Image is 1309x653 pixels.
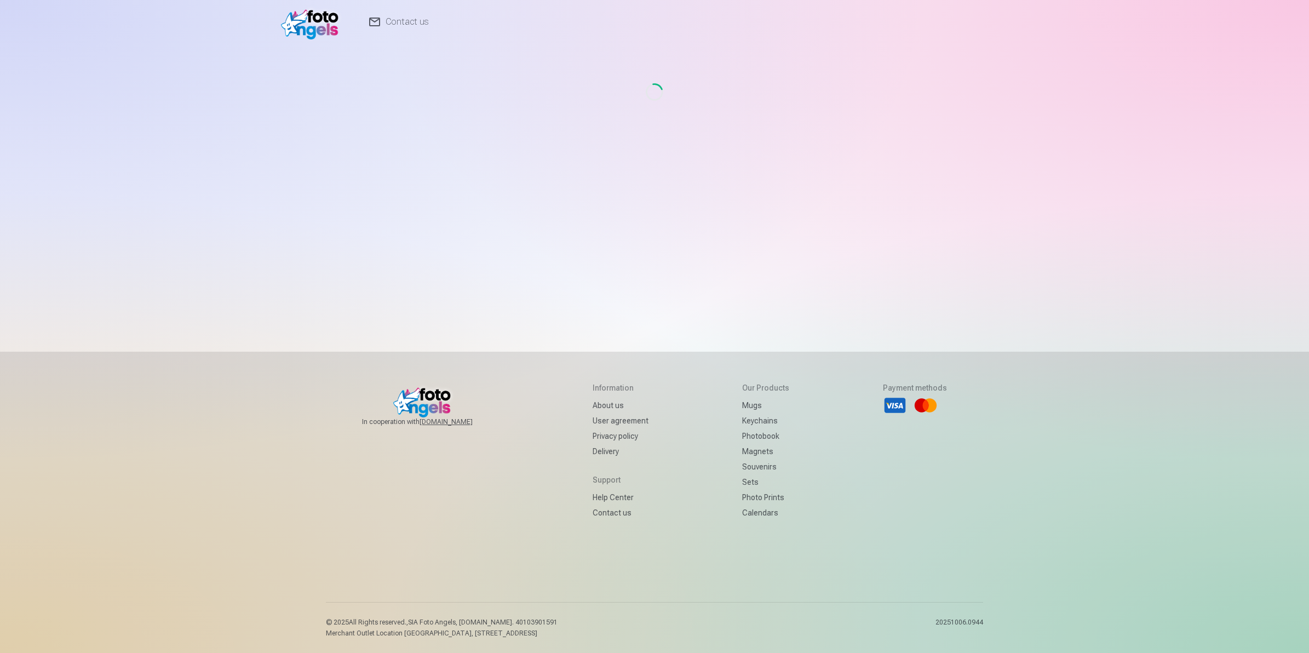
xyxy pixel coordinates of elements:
a: Contact us [593,505,648,520]
h5: Payment methods [883,382,947,393]
h5: Support [593,474,648,485]
img: /v1 [281,4,344,39]
a: About us [593,398,648,413]
a: Souvenirs [742,459,789,474]
a: Sets [742,474,789,490]
span: SIA Foto Angels, [DOMAIN_NAME]. 40103901591 [408,618,558,626]
h5: Information [593,382,648,393]
p: Merchant Outlet Location [GEOGRAPHIC_DATA], [STREET_ADDRESS] [326,629,558,638]
a: Mugs [742,398,789,413]
a: Photobook [742,428,789,444]
p: 20251006.0944 [935,618,983,638]
a: Keychains [742,413,789,428]
p: © 2025 All Rights reserved. , [326,618,558,627]
span: In cooperation with [362,417,499,426]
li: Mastercard [914,393,938,417]
h5: Our products [742,382,789,393]
a: Calendars [742,505,789,520]
a: Photo prints [742,490,789,505]
a: Help Center [593,490,648,505]
a: Privacy policy [593,428,648,444]
a: Magnets [742,444,789,459]
li: Visa [883,393,907,417]
a: User agreement [593,413,648,428]
a: [DOMAIN_NAME] [420,417,499,426]
a: Delivery [593,444,648,459]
